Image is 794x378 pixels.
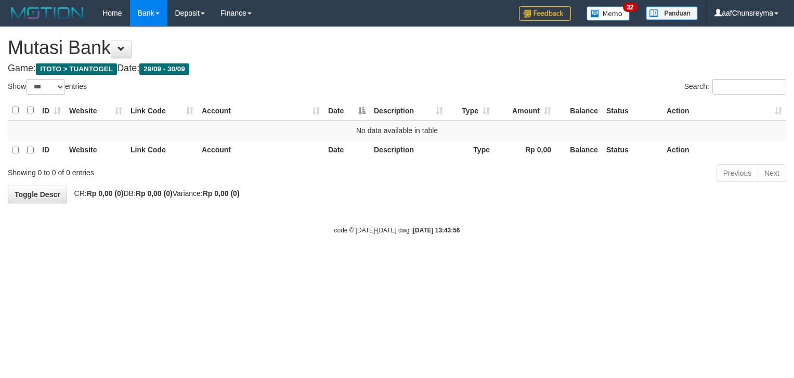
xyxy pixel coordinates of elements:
th: ID [38,140,65,160]
select: Showentries [26,79,65,95]
th: Status [602,140,662,160]
strong: Rp 0,00 (0) [136,189,173,198]
strong: Rp 0,00 (0) [87,189,124,198]
strong: Rp 0,00 (0) [203,189,240,198]
label: Search: [684,79,786,95]
span: 29/09 - 30/09 [139,63,189,75]
th: Rp 0,00 [494,140,555,160]
a: Previous [717,164,758,182]
th: Balance [555,140,602,160]
span: 32 [623,3,637,12]
th: Type [447,140,494,160]
h1: Mutasi Bank [8,37,786,58]
small: code © [DATE]-[DATE] dwg | [334,227,460,234]
th: Link Code [126,140,198,160]
th: Amount: activate to sort column ascending [494,100,555,121]
img: MOTION_logo.png [8,5,87,21]
th: Balance [555,100,602,121]
th: Date [324,140,370,160]
a: Toggle Descr [8,186,67,203]
th: Action: activate to sort column ascending [662,100,786,121]
img: Button%20Memo.svg [587,6,630,21]
th: Account: activate to sort column ascending [198,100,324,121]
label: Show entries [8,79,87,95]
th: Date: activate to sort column descending [324,100,370,121]
th: Link Code: activate to sort column ascending [126,100,198,121]
a: Next [758,164,786,182]
th: Action [662,140,786,160]
h4: Game: Date: [8,63,786,74]
th: Account [198,140,324,160]
span: CR: DB: Variance: [69,189,240,198]
th: ID: activate to sort column ascending [38,100,65,121]
th: Description [370,140,447,160]
td: No data available in table [8,121,786,140]
th: Website [65,140,126,160]
th: Website: activate to sort column ascending [65,100,126,121]
th: Type: activate to sort column ascending [447,100,494,121]
input: Search: [712,79,786,95]
img: panduan.png [646,6,698,20]
th: Description: activate to sort column ascending [370,100,447,121]
span: ITOTO > TUANTOGEL [36,63,117,75]
div: Showing 0 to 0 of 0 entries [8,163,323,178]
strong: [DATE] 13:43:56 [413,227,460,234]
th: Status [602,100,662,121]
img: Feedback.jpg [519,6,571,21]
